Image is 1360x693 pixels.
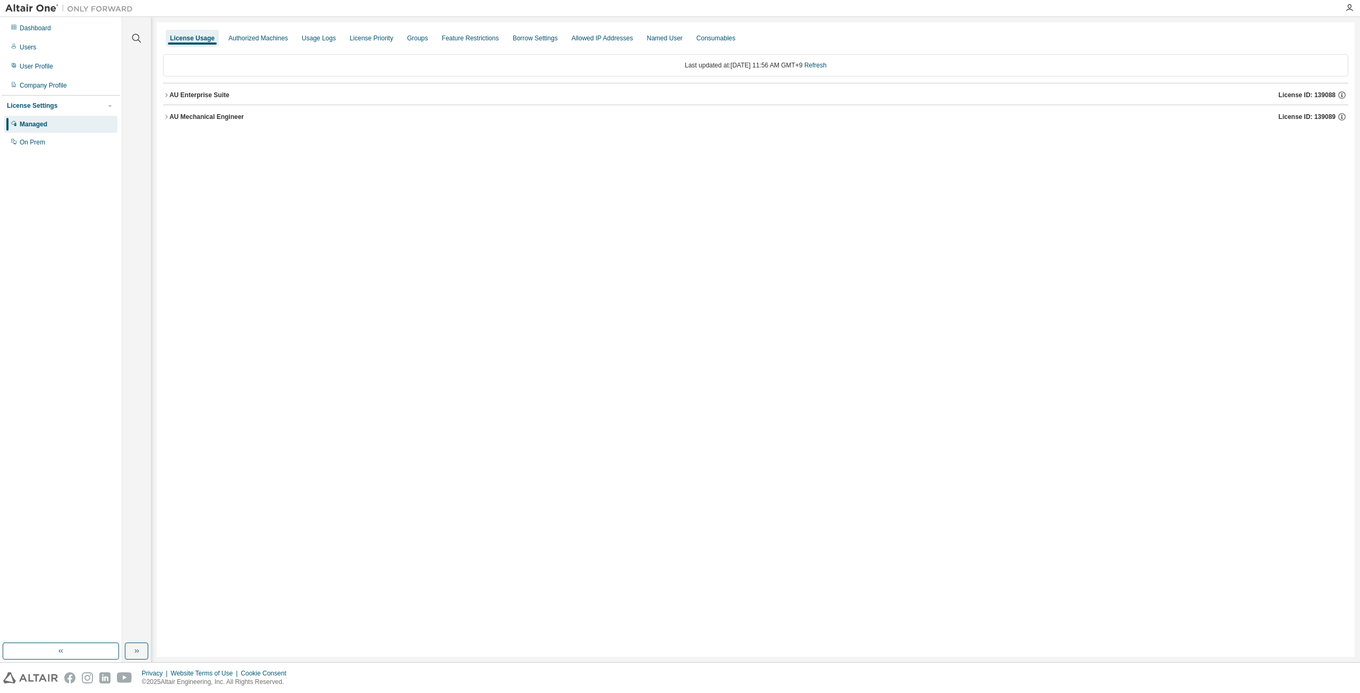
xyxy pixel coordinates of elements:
[171,669,241,678] div: Website Terms of Use
[513,34,558,42] div: Borrow Settings
[20,62,53,71] div: User Profile
[407,34,428,42] div: Groups
[1279,113,1336,121] span: License ID: 139089
[163,105,1348,129] button: AU Mechanical EngineerLicense ID: 139089
[442,34,499,42] div: Feature Restrictions
[7,101,57,110] div: License Settings
[169,113,244,121] div: AU Mechanical Engineer
[5,3,138,14] img: Altair One
[99,672,110,683] img: linkedin.svg
[572,34,633,42] div: Allowed IP Addresses
[3,672,58,683] img: altair_logo.svg
[20,81,67,90] div: Company Profile
[350,34,393,42] div: License Priority
[228,34,288,42] div: Authorized Machines
[647,34,682,42] div: Named User
[169,91,229,99] div: AU Enterprise Suite
[163,83,1348,107] button: AU Enterprise SuiteLicense ID: 139088
[696,34,735,42] div: Consumables
[20,138,45,147] div: On Prem
[64,672,75,683] img: facebook.svg
[163,54,1348,76] div: Last updated at: [DATE] 11:56 AM GMT+9
[142,669,171,678] div: Privacy
[241,669,292,678] div: Cookie Consent
[117,672,132,683] img: youtube.svg
[20,120,47,129] div: Managed
[1279,91,1336,99] span: License ID: 139088
[20,43,36,52] div: Users
[20,24,51,32] div: Dashboard
[170,34,215,42] div: License Usage
[804,62,827,69] a: Refresh
[302,34,336,42] div: Usage Logs
[142,678,293,687] p: © 2025 Altair Engineering, Inc. All Rights Reserved.
[82,672,93,683] img: instagram.svg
